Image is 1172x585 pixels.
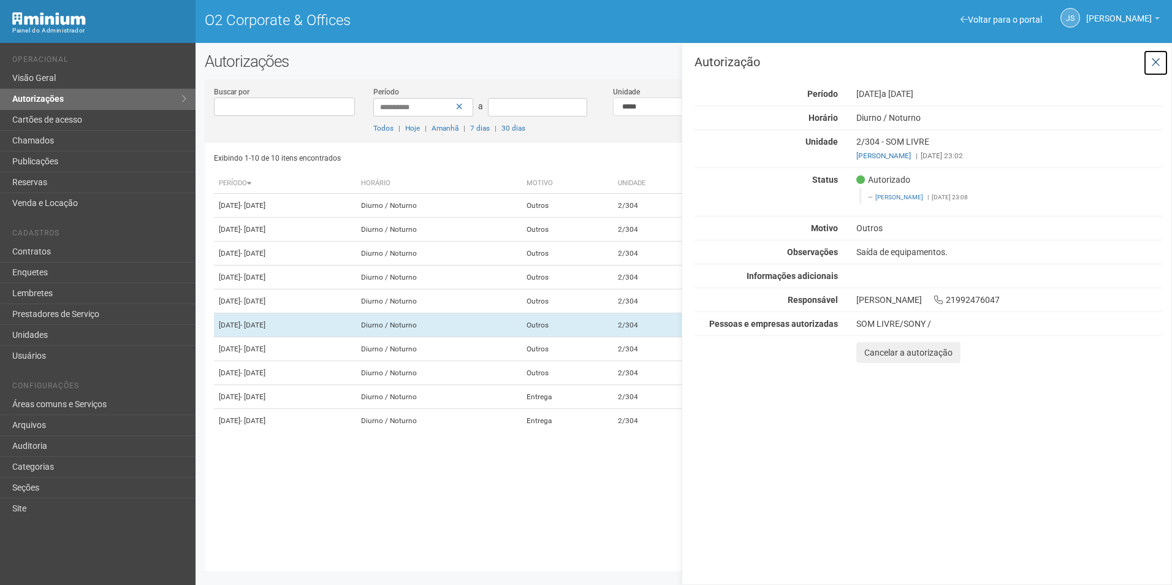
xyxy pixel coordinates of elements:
td: [DATE] [214,385,356,409]
strong: Status [812,175,838,185]
span: a [478,101,483,111]
span: - [DATE] [240,273,265,281]
strong: Horário [809,113,838,123]
a: 7 dias [470,124,490,132]
span: - [DATE] [240,416,265,425]
td: 2/304 [613,337,707,361]
span: | [398,124,400,132]
strong: Responsável [788,295,838,305]
td: Diurno / Noturno [356,266,522,289]
td: 2/304 [613,361,707,385]
a: Amanhã [432,124,459,132]
span: - [DATE] [240,369,265,377]
span: | [425,124,427,132]
label: Período [373,86,399,97]
span: | [927,194,929,201]
span: | [463,124,465,132]
div: 2/304 - SOM LIVRE [847,136,1171,161]
td: Diurno / Noturno [356,385,522,409]
div: Outros [847,223,1171,234]
a: [PERSON_NAME] [856,151,911,160]
span: - [DATE] [240,392,265,401]
td: Outros [522,361,613,385]
span: - [DATE] [240,225,265,234]
td: 2/304 [613,409,707,433]
label: Buscar por [214,86,249,97]
strong: Unidade [805,137,838,147]
td: 2/304 [613,266,707,289]
span: | [495,124,497,132]
span: - [DATE] [240,249,265,258]
h2: Autorizações [205,52,1163,71]
div: [DATE] 23:02 [856,150,1162,161]
a: JS [1060,8,1080,28]
td: Diurno / Noturno [356,361,522,385]
li: Operacional [12,55,186,68]
td: Diurno / Noturno [356,337,522,361]
td: Outros [522,266,613,289]
td: Outros [522,313,613,337]
td: 2/304 [613,289,707,313]
td: Diurno / Noturno [356,289,522,313]
h3: Autorização [694,56,1162,68]
td: [DATE] [214,289,356,313]
td: [DATE] [214,313,356,337]
span: - [DATE] [240,297,265,305]
button: Cancelar a autorização [856,342,961,363]
td: Entrega [522,385,613,409]
td: Outros [522,242,613,266]
div: SOM LIVRE/SONY / [856,318,1162,329]
td: Outros [522,218,613,242]
td: [DATE] [214,218,356,242]
a: [PERSON_NAME] [1086,15,1160,25]
td: Outros [522,289,613,313]
a: Todos [373,124,394,132]
td: [DATE] [214,361,356,385]
td: Entrega [522,409,613,433]
td: Outros [522,194,613,218]
td: 2/304 [613,194,707,218]
span: - [DATE] [240,201,265,210]
td: [DATE] [214,409,356,433]
td: Diurno / Noturno [356,242,522,266]
span: Jeferson Souza [1086,2,1152,23]
strong: Observações [787,247,838,257]
td: Diurno / Noturno [356,313,522,337]
td: Diurno / Noturno [356,218,522,242]
th: Período [214,174,356,194]
td: 2/304 [613,385,707,409]
td: [DATE] [214,194,356,218]
td: Outros [522,337,613,361]
strong: Pessoas e empresas autorizadas [709,319,838,329]
td: [DATE] [214,266,356,289]
strong: Informações adicionais [747,271,838,281]
strong: Motivo [811,223,838,233]
td: 2/304 [613,313,707,337]
span: Autorizado [856,174,910,185]
div: Painel do Administrador [12,25,186,36]
div: Saída de equipamentos. [847,247,1171,258]
td: [DATE] [214,242,356,266]
img: Minium [12,12,86,25]
li: Configurações [12,381,186,394]
footer: [DATE] 23:08 [868,193,1155,202]
th: Horário [356,174,522,194]
td: 2/304 [613,218,707,242]
a: [PERSON_NAME] [875,194,923,201]
td: [DATE] [214,337,356,361]
td: 2/304 [613,242,707,266]
th: Motivo [522,174,613,194]
span: - [DATE] [240,345,265,353]
th: Unidade [613,174,707,194]
div: [DATE] [847,88,1171,99]
a: 30 dias [501,124,525,132]
div: [PERSON_NAME] 21992476047 [847,294,1171,305]
strong: Período [807,89,838,99]
div: Diurno / Noturno [847,112,1171,123]
div: Exibindo 1-10 de 10 itens encontrados [214,149,684,167]
span: - [DATE] [240,321,265,329]
label: Unidade [613,86,640,97]
span: | [916,151,918,160]
li: Cadastros [12,229,186,242]
span: a [DATE] [881,89,913,99]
